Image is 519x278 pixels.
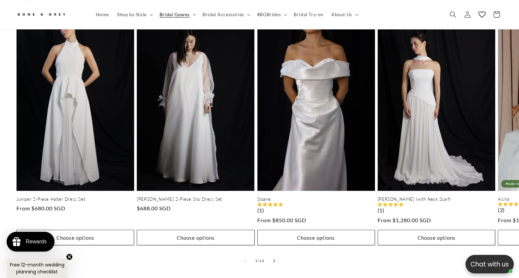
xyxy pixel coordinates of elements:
summary: #BGBrides [253,8,290,21]
a: Juniper 2-Piece Halter Dress Set [17,196,134,202]
a: Bridal Try-on [290,8,327,21]
span: Home [96,12,109,17]
summary: Bridal Accessories [199,8,253,21]
span: Free 12-month wedding planning checklist [10,261,64,275]
p: Chat with us [465,260,514,269]
a: [PERSON_NAME] (with Neck Scarf) [378,196,495,202]
span: Bridal Gowns [160,12,190,17]
div: Free 12-month wedding planning checklistClose teaser [7,259,67,278]
summary: Search [446,7,460,22]
a: [PERSON_NAME] 2-Piece Slip Dress Set [137,196,254,202]
summary: Shop by Style [113,8,156,21]
span: 1 [255,258,258,264]
img: Bone and Grey Bridal [17,9,66,20]
summary: Bridal Gowns [156,8,199,21]
span: Shop by Style [117,12,147,17]
span: 14 [259,258,264,264]
button: Slide left [238,254,252,268]
a: Sloane [257,196,375,202]
button: Choose options [17,230,134,245]
button: Choose options [137,230,254,245]
button: Open chatbox [465,255,514,273]
span: #BGBrides [257,12,281,17]
button: Choose options [257,230,375,245]
summary: About Us [327,8,361,21]
span: About Us [331,12,352,17]
a: Home [92,8,113,21]
div: Rewards [26,239,47,245]
span: Bridal Accessories [203,12,244,17]
span: Bridal Try-on [294,12,323,17]
button: Close teaser [66,254,73,260]
button: Slide right [267,254,281,268]
a: Bone and Grey Bridal [14,7,85,22]
span: / [257,258,259,264]
button: Choose options [378,230,495,245]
